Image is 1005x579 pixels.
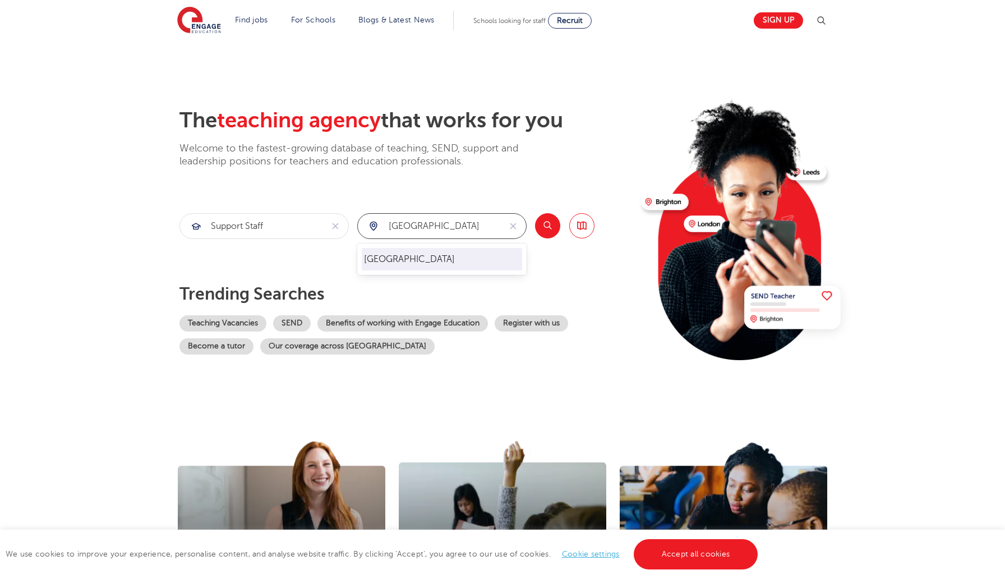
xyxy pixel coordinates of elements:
[6,550,760,558] span: We use cookies to improve your experience, personalise content, and analyse website traffic. By c...
[179,142,550,168] p: Welcome to the fastest-growing database of teaching, SEND, support and leadership positions for t...
[179,338,253,355] a: Become a tutor
[177,7,221,35] img: Engage Education
[634,539,758,569] a: Accept all cookies
[273,315,311,332] a: SEND
[179,315,266,332] a: Teaching Vacancies
[235,16,268,24] a: Find jobs
[362,248,522,270] li: [GEOGRAPHIC_DATA]
[260,338,435,355] a: Our coverage across [GEOGRAPHIC_DATA]
[179,213,349,239] div: Submit
[754,12,803,29] a: Sign up
[179,284,632,304] p: Trending searches
[179,108,632,134] h2: The that works for you
[548,13,592,29] a: Recruit
[557,16,583,25] span: Recruit
[217,108,381,132] span: teaching agency
[362,248,522,270] ul: Submit
[495,315,568,332] a: Register with us
[322,214,348,238] button: Clear
[473,17,546,25] span: Schools looking for staff
[358,16,435,24] a: Blogs & Latest News
[500,214,526,238] button: Clear
[291,16,335,24] a: For Schools
[562,550,620,558] a: Cookie settings
[180,214,322,238] input: Submit
[357,213,527,239] div: Submit
[535,213,560,238] button: Search
[317,315,488,332] a: Benefits of working with Engage Education
[358,214,500,238] input: Submit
